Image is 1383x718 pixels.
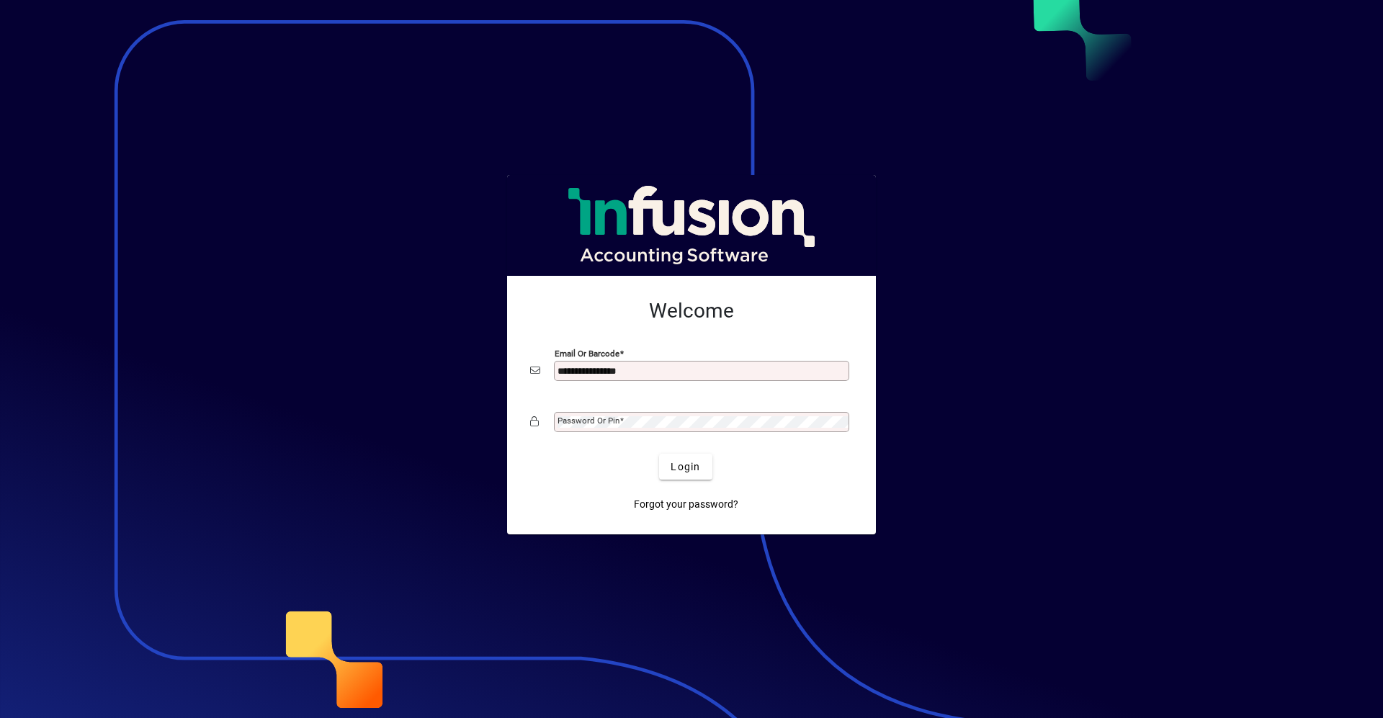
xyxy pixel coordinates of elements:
[555,349,619,359] mat-label: Email or Barcode
[671,459,700,475] span: Login
[558,416,619,426] mat-label: Password or Pin
[634,497,738,512] span: Forgot your password?
[659,454,712,480] button: Login
[530,299,853,323] h2: Welcome
[628,491,744,517] a: Forgot your password?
